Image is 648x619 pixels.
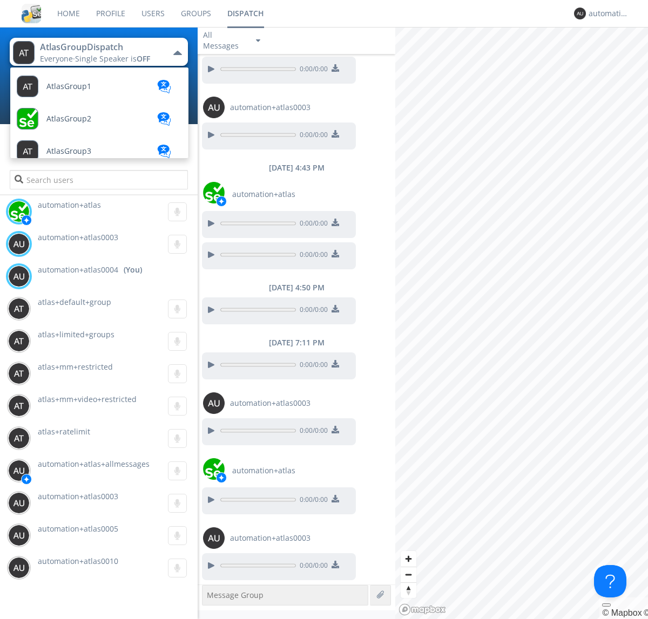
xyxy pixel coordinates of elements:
[296,219,328,230] span: 0:00 / 0:00
[203,182,225,203] img: d2d01cd9b4174d08988066c6d424eccd
[296,250,328,262] span: 0:00 / 0:00
[232,189,295,200] span: automation+atlas
[8,298,30,319] img: 373638.png
[38,426,90,437] span: atlas+ratelimit
[203,392,225,414] img: 373638.png
[589,8,629,19] div: automation+atlas0004
[332,426,339,433] img: download media button
[296,426,328,438] span: 0:00 / 0:00
[8,201,30,222] img: d2d01cd9b4174d08988066c6d424eccd
[38,556,118,566] span: automation+atlas0010
[38,200,101,210] span: automation+atlas
[332,130,339,138] img: download media button
[230,533,310,543] span: automation+atlas0003
[198,162,395,173] div: [DATE] 4:43 PM
[296,305,328,317] span: 0:00 / 0:00
[124,264,142,275] div: (You)
[8,492,30,514] img: 373638.png
[46,147,91,155] span: AtlasGroup3
[602,608,642,617] a: Mapbox
[8,266,30,287] img: 373638.png
[198,282,395,293] div: [DATE] 4:50 PM
[38,264,118,275] span: automation+atlas0004
[203,97,225,118] img: 373638.png
[332,219,339,226] img: download media button
[232,465,295,476] span: automation+atlas
[156,145,172,158] img: translation-blue.svg
[38,362,113,372] span: atlas+mm+restricted
[296,130,328,142] span: 0:00 / 0:00
[10,67,189,159] ul: AtlasGroupDispatchEveryone·Single Speaker isOFF
[401,582,416,598] button: Reset bearing to north
[203,527,225,549] img: 373638.png
[332,64,339,72] img: download media button
[8,460,30,481] img: 373638.png
[8,363,30,384] img: 373638.png
[40,41,161,53] div: AtlasGroupDispatch
[602,603,611,607] button: Toggle attribution
[401,583,416,598] span: Reset bearing to north
[296,360,328,372] span: 0:00 / 0:00
[8,525,30,546] img: 373638.png
[46,115,91,123] span: AtlasGroup2
[8,395,30,417] img: 373638.png
[401,567,416,582] button: Zoom out
[13,41,35,64] img: 373638.png
[296,561,328,573] span: 0:00 / 0:00
[203,30,246,51] div: All Messages
[256,39,260,42] img: caret-down-sm.svg
[38,459,150,469] span: automation+atlas+allmessages
[38,394,137,404] span: atlas+mm+video+restricted
[10,170,187,189] input: Search users
[203,458,225,480] img: d2d01cd9b4174d08988066c6d424eccd
[230,398,310,409] span: automation+atlas0003
[156,80,172,93] img: translation-blue.svg
[38,297,111,307] span: atlas+default+group
[198,337,395,348] div: [DATE] 7:11 PM
[574,8,586,19] img: 373638.png
[46,83,91,91] span: AtlasGroup1
[10,38,187,66] button: AtlasGroupDispatchEveryone·Single Speaker isOFF
[137,53,150,64] span: OFF
[38,491,118,501] span: automation+atlas0003
[332,561,339,568] img: download media button
[75,53,150,64] span: Single Speaker is
[332,305,339,312] img: download media button
[38,523,118,534] span: automation+atlas0005
[22,4,41,23] img: cddb5a64eb264b2086981ab96f4c1ba7
[40,53,161,64] div: Everyone ·
[156,112,172,126] img: translation-blue.svg
[8,557,30,579] img: 373638.png
[230,102,310,113] span: automation+atlas0003
[399,603,446,616] a: Mapbox logo
[332,250,339,257] img: download media button
[8,330,30,352] img: 373638.png
[594,565,626,597] iframe: Toggle Customer Support
[332,495,339,502] img: download media button
[401,551,416,567] button: Zoom in
[38,329,114,339] span: atlas+limited+groups
[8,427,30,449] img: 373638.png
[296,64,328,76] span: 0:00 / 0:00
[8,233,30,255] img: 373638.png
[296,495,328,507] span: 0:00 / 0:00
[332,360,339,368] img: download media button
[38,232,118,242] span: automation+atlas0003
